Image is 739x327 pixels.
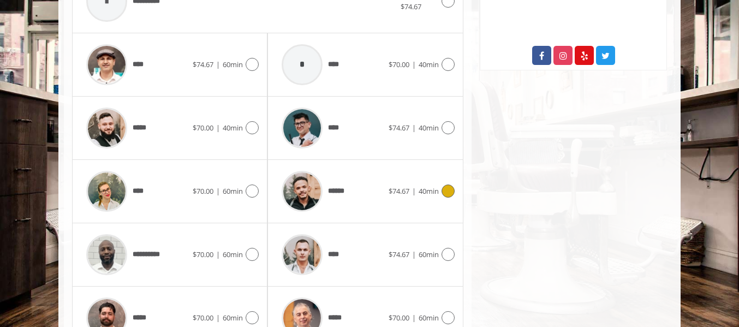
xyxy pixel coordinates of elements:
[419,123,439,133] span: 40min
[419,60,439,69] span: 40min
[412,186,416,196] span: |
[223,313,243,323] span: 60min
[223,249,243,259] span: 60min
[412,60,416,69] span: |
[223,186,243,196] span: 60min
[193,249,213,259] span: $70.00
[419,186,439,196] span: 40min
[389,186,409,196] span: $74.67
[223,123,243,133] span: 40min
[216,249,220,259] span: |
[412,313,416,323] span: |
[216,186,220,196] span: |
[216,313,220,323] span: |
[193,60,213,69] span: $74.67
[389,60,409,69] span: $70.00
[389,313,409,323] span: $70.00
[216,123,220,133] span: |
[389,249,409,259] span: $74.67
[223,60,243,69] span: 60min
[419,313,439,323] span: 60min
[412,123,416,133] span: |
[412,249,416,259] span: |
[419,249,439,259] span: 60min
[389,123,409,133] span: $74.67
[216,60,220,69] span: |
[193,186,213,196] span: $70.00
[193,313,213,323] span: $70.00
[193,123,213,133] span: $70.00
